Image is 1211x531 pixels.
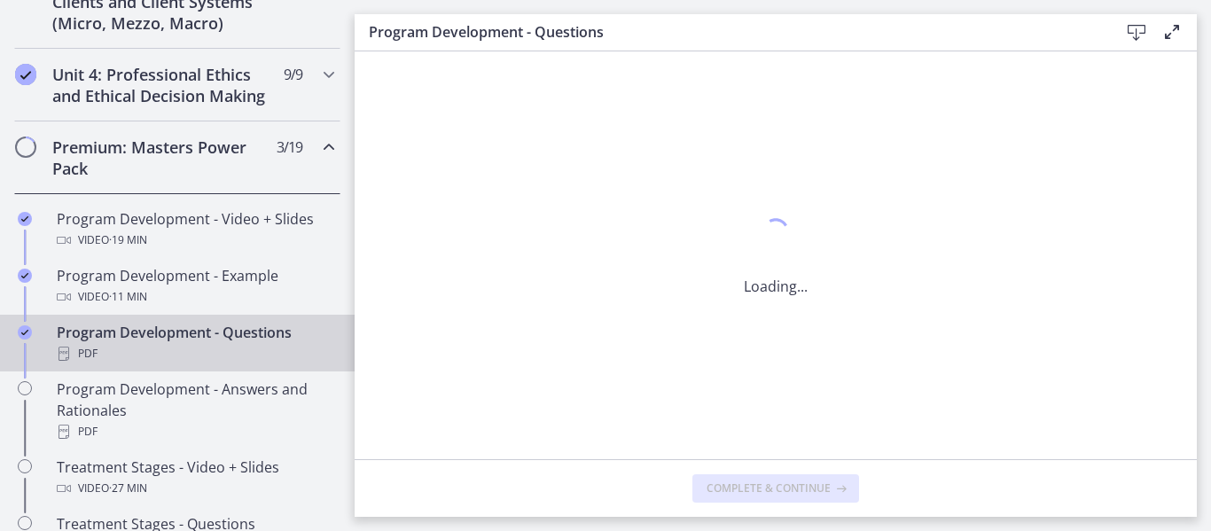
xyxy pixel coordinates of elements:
h3: Program Development - Questions [369,21,1090,43]
span: · 11 min [109,286,147,308]
button: Complete & continue [692,474,859,503]
p: Loading... [744,276,808,297]
i: Completed [18,269,32,283]
div: PDF [57,343,333,364]
h2: Unit 4: Professional Ethics and Ethical Decision Making [52,64,269,106]
div: Program Development - Video + Slides [57,208,333,251]
i: Completed [18,212,32,226]
span: 9 / 9 [284,64,302,85]
div: Program Development - Questions [57,322,333,364]
i: Completed [15,64,36,85]
i: Completed [18,325,32,340]
div: Video [57,478,333,499]
div: PDF [57,421,333,442]
div: Program Development - Answers and Rationales [57,379,333,442]
span: · 19 min [109,230,147,251]
h2: Premium: Masters Power Pack [52,137,269,179]
div: Video [57,230,333,251]
div: Program Development - Example [57,265,333,308]
div: Video [57,286,333,308]
div: 1 [744,214,808,254]
span: Complete & continue [707,481,831,496]
div: Treatment Stages - Video + Slides [57,457,333,499]
span: · 27 min [109,478,147,499]
span: 3 / 19 [277,137,302,158]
